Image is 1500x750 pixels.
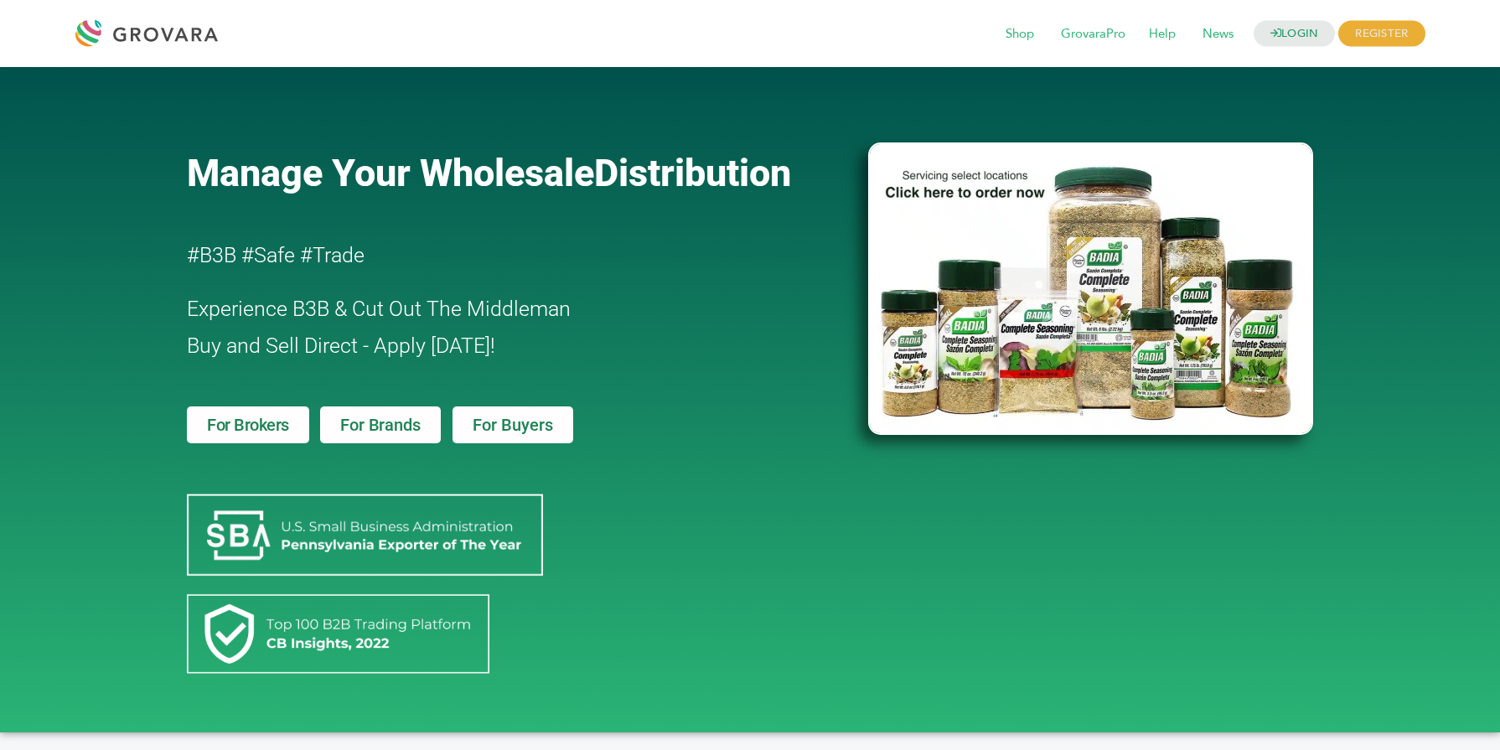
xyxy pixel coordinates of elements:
span: Experience B3B & Cut Out The Middleman [187,297,571,321]
span: GrovaraPro [1049,18,1137,50]
a: News [1191,25,1245,44]
span: For Brands [340,416,420,433]
a: GrovaraPro [1049,25,1137,44]
span: REGISTER [1338,21,1425,47]
span: Shop [994,18,1046,50]
span: Buy and Sell Direct - Apply [DATE]! [187,334,495,358]
a: LOGIN [1254,21,1336,47]
span: For Brokers [207,416,289,433]
span: Distribution [594,151,791,195]
h2: #B3B #Safe #Trade [187,237,772,274]
a: For Brands [320,406,440,443]
a: Manage Your WholesaleDistribution [187,151,841,195]
span: Manage Your Wholesale [187,151,594,195]
a: For Buyers [453,406,573,443]
a: Help [1137,25,1187,44]
span: News [1191,18,1245,50]
span: Help [1137,18,1187,50]
a: Shop [994,25,1046,44]
a: For Brokers [187,406,309,443]
span: For Buyers [473,416,553,433]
